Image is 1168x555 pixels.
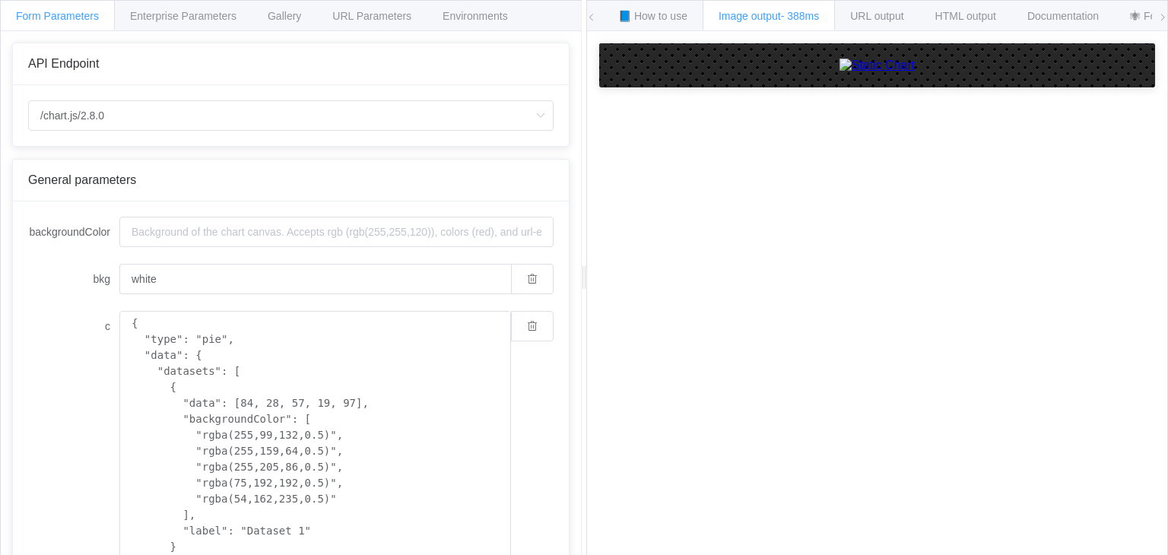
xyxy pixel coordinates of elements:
label: bkg [28,264,119,294]
input: Background of the chart canvas. Accepts rgb (rgb(255,255,120)), colors (red), and url-encoded hex... [119,264,511,294]
span: Form Parameters [16,10,99,22]
input: Select [28,100,554,131]
span: Image output [719,10,819,22]
span: 📘 How to use [618,10,687,22]
span: Environments [443,10,508,22]
span: HTML output [935,10,996,22]
span: - 388ms [781,10,820,22]
span: URL output [850,10,903,22]
label: backgroundColor [28,217,119,247]
span: URL Parameters [332,10,411,22]
span: Enterprise Parameters [130,10,236,22]
span: API Endpoint [28,57,99,70]
label: c [28,311,119,341]
span: Gallery [268,10,301,22]
span: Documentation [1027,10,1099,22]
img: Static Chart [839,59,916,72]
span: General parameters [28,173,136,186]
a: Static Chart [614,59,1140,72]
input: Background of the chart canvas. Accepts rgb (rgb(255,255,120)), colors (red), and url-encoded hex... [119,217,554,247]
